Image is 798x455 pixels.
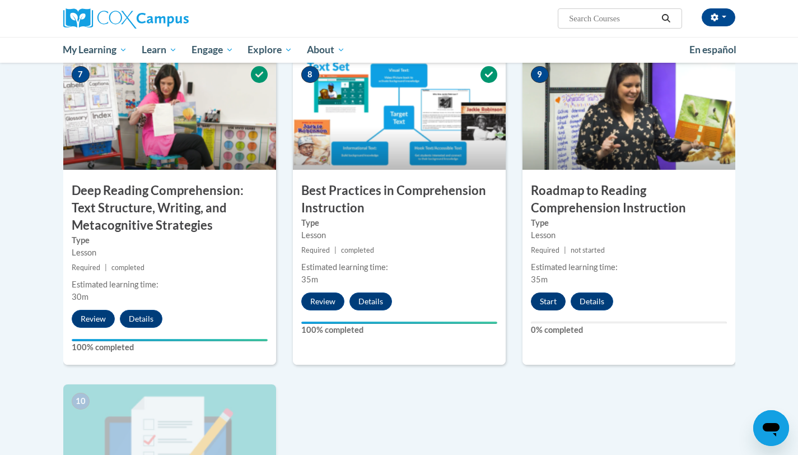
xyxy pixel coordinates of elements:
[657,12,674,25] button: Search
[72,339,268,341] div: Your progress
[702,8,735,26] button: Account Settings
[301,229,497,242] div: Lesson
[689,44,736,55] span: En español
[531,217,727,229] label: Type
[72,393,90,410] span: 10
[111,263,144,272] span: completed
[192,43,234,57] span: Engage
[72,341,268,354] label: 100% completed
[63,8,189,29] img: Cox Campus
[293,182,506,217] h3: Best Practices in Comprehension Instruction
[300,37,352,63] a: About
[63,182,276,234] h3: Deep Reading Comprehension: Text Structure, Writing, and Metacognitive Strategies
[120,310,162,328] button: Details
[63,8,276,29] a: Cox Campus
[531,66,549,83] span: 9
[301,292,344,310] button: Review
[72,310,115,328] button: Review
[134,37,184,63] a: Learn
[72,263,100,272] span: Required
[531,261,727,273] div: Estimated learning time:
[248,43,292,57] span: Explore
[301,261,497,273] div: Estimated learning time:
[522,58,735,170] img: Course Image
[72,234,268,247] label: Type
[301,217,497,229] label: Type
[63,43,127,57] span: My Learning
[682,38,744,62] a: En español
[349,292,392,310] button: Details
[307,43,345,57] span: About
[301,275,318,284] span: 35m
[531,229,727,242] div: Lesson
[301,324,497,336] label: 100% completed
[341,246,374,254] span: completed
[105,263,107,272] span: |
[531,275,548,284] span: 35m
[46,37,752,63] div: Main menu
[72,278,268,291] div: Estimated learning time:
[531,324,727,336] label: 0% completed
[531,246,559,254] span: Required
[531,292,566,310] button: Start
[301,322,497,324] div: Your progress
[56,37,135,63] a: My Learning
[63,58,276,170] img: Course Image
[571,292,613,310] button: Details
[72,292,88,301] span: 30m
[301,66,319,83] span: 8
[72,66,90,83] span: 7
[753,410,789,446] iframe: Button to launch messaging window
[522,182,735,217] h3: Roadmap to Reading Comprehension Instruction
[142,43,177,57] span: Learn
[568,12,657,25] input: Search Courses
[184,37,241,63] a: Engage
[72,247,268,259] div: Lesson
[334,246,337,254] span: |
[240,37,300,63] a: Explore
[564,246,566,254] span: |
[293,58,506,170] img: Course Image
[571,246,605,254] span: not started
[301,246,330,254] span: Required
